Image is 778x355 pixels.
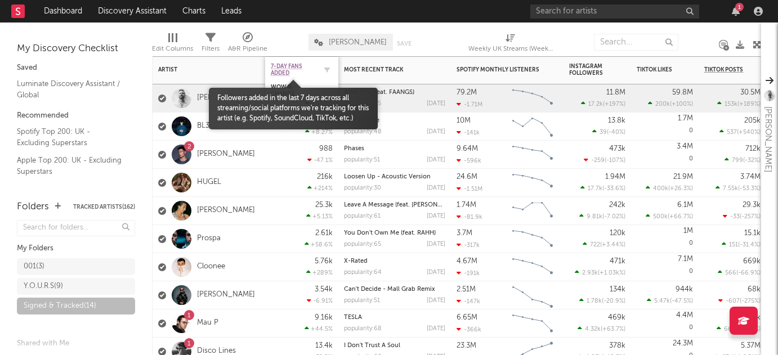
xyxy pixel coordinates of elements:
[427,298,445,304] div: [DATE]
[427,213,445,219] div: [DATE]
[677,201,693,209] div: 6.1M
[741,342,761,349] div: 5.37M
[271,84,316,97] div: WoW % Change
[427,241,445,248] div: [DATE]
[329,39,387,46] span: [PERSON_NAME]
[591,158,605,164] span: -259
[315,230,333,237] div: 2.61k
[670,186,691,192] span: +26.3 %
[306,213,333,220] div: +5.13 %
[17,154,124,177] a: Apple Top 200: UK - Excluding Superstars
[457,129,480,136] div: -141k
[507,225,558,253] svg: Chart title
[457,173,477,181] div: 24.6M
[582,270,598,276] span: 2.93k
[344,326,382,332] div: popularity: 68
[17,61,135,75] div: Saved
[654,298,670,304] span: 5.47k
[344,230,436,236] a: You Don't Own Me (feat. RAHH)
[17,242,135,255] div: My Folders
[637,113,693,140] div: 0
[602,242,624,248] span: +3.44 %
[344,213,381,219] div: popularity: 61
[315,258,333,265] div: 5.76k
[585,326,601,332] span: 4.32k
[197,206,255,215] a: [PERSON_NAME]
[608,314,625,321] div: 469k
[732,7,740,16] button: 1
[602,326,624,332] span: +63.7 %
[590,242,600,248] span: 722
[457,241,480,249] div: -317k
[717,100,761,107] div: ( )
[344,89,445,96] div: After You (feat. FAANGS)
[745,158,759,164] span: -32 %
[740,186,759,192] span: -53.3 %
[741,214,759,220] span: -257 %
[605,101,624,107] span: +197 %
[152,28,193,61] div: Edit Columns
[305,128,333,136] div: +8.27 %
[723,186,738,192] span: 7.55k
[725,270,736,276] span: 566
[507,253,558,281] svg: Chart title
[228,42,267,56] div: A&R Pipeline
[609,201,625,209] div: 242k
[673,173,693,181] div: 21.9M
[507,141,558,169] svg: Chart title
[743,258,761,265] div: 669k
[468,42,553,56] div: Weekly UK Streams (Weekly UK Streams)
[603,298,624,304] span: -20.9 %
[732,158,743,164] span: 799
[197,122,217,131] a: BL3SS
[17,337,135,350] div: Shared with Me
[73,204,135,210] button: Tracked Artists(162)
[344,101,381,107] div: popularity: 65
[344,314,362,321] a: TESLA
[672,89,693,96] div: 59.8M
[457,326,481,333] div: -366k
[594,34,678,51] input: Search...
[158,66,243,73] div: Artist
[735,3,744,11] div: 1
[344,230,445,236] div: You Don't Own Me (feat. RAHH)
[587,214,602,220] span: 9.81k
[202,28,220,61] div: Filters
[344,174,445,180] div: Loosen Up - Acoustic Version
[317,173,333,181] div: 216k
[637,141,693,168] div: 0
[507,197,558,225] svg: Chart title
[344,286,445,293] div: Can't Decide - Mall Grab Remix
[197,150,255,159] a: [PERSON_NAME]
[741,298,759,304] span: -275 %
[315,314,333,321] div: 9.16k
[726,298,740,304] span: -607
[604,186,624,192] span: -33.6 %
[610,258,625,265] div: 471k
[718,269,761,276] div: ( )
[704,66,743,73] span: TikTok Posts
[271,63,316,77] span: 7-Day Fans Added
[344,66,428,73] div: Most Recent Track
[315,201,333,209] div: 25.3k
[427,185,445,191] div: [DATE]
[24,260,44,273] div: 001 ( 3 )
[321,64,333,75] button: Filter by 7-Day Fans Added
[648,100,693,107] div: ( )
[344,343,445,349] div: I Don't Trust A Soul
[344,298,380,304] div: popularity: 51
[579,213,625,220] div: ( )
[583,241,625,248] div: ( )
[307,185,333,192] div: +214 %
[197,262,225,272] a: Cloonee
[678,255,693,263] div: 7.1M
[202,42,220,56] div: Filters
[457,258,477,265] div: 4.67M
[344,146,364,152] a: Phases
[609,129,624,136] span: -40 %
[17,125,124,149] a: Spotify Top 200: UK - Excluding Superstars
[197,93,255,103] a: [PERSON_NAME]
[344,343,400,349] a: I Don't Trust A Soul
[725,101,737,107] span: 153k
[197,318,218,328] a: Mau P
